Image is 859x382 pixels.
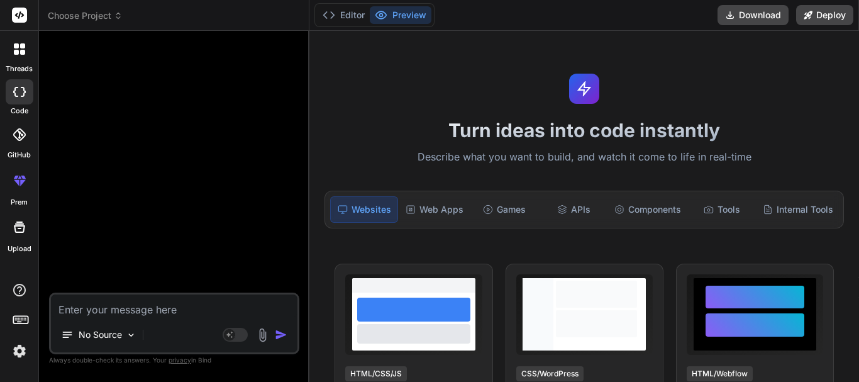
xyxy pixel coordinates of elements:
p: No Source [79,329,122,341]
img: settings [9,340,30,362]
div: HTML/CSS/JS [345,366,407,381]
span: Choose Project [48,9,123,22]
p: Describe what you want to build, and watch it come to life in real-time [317,149,851,166]
div: Components [609,196,686,223]
img: attachment [255,328,270,342]
button: Preview [370,6,431,24]
button: Editor [318,6,370,24]
h1: Turn ideas into code instantly [317,119,851,142]
div: HTML/Webflow [687,366,753,381]
label: Upload [8,244,31,254]
img: Pick Models [126,330,136,340]
span: privacy [169,356,191,364]
button: Download [718,5,789,25]
div: Web Apps [401,196,468,223]
label: prem [11,197,28,208]
div: Tools [689,196,755,223]
img: icon [275,329,287,341]
div: Games [471,196,538,223]
div: Internal Tools [758,196,838,223]
div: APIs [540,196,607,223]
p: Always double-check its answers. Your in Bind [49,354,299,366]
button: Deploy [796,5,853,25]
div: Websites [330,196,398,223]
label: GitHub [8,150,31,160]
div: CSS/WordPress [516,366,584,381]
label: code [11,106,28,116]
label: threads [6,64,33,74]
